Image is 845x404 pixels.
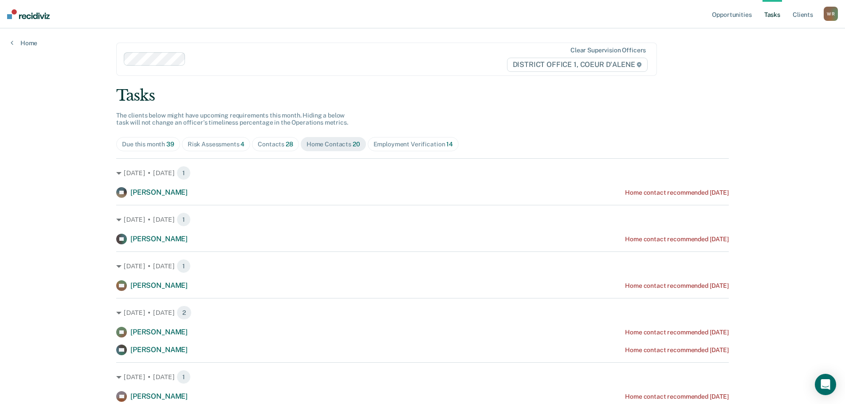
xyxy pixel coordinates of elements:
[116,306,729,320] div: [DATE] • [DATE] 2
[286,141,293,148] span: 28
[824,7,838,21] button: WR
[625,189,729,196] div: Home contact recommended [DATE]
[570,47,646,54] div: Clear supervision officers
[625,329,729,336] div: Home contact recommended [DATE]
[824,7,838,21] div: W R
[177,370,191,384] span: 1
[122,141,174,148] div: Due this month
[446,141,453,148] span: 14
[166,141,174,148] span: 39
[116,259,729,273] div: [DATE] • [DATE] 1
[11,39,37,47] a: Home
[815,374,836,395] div: Open Intercom Messenger
[177,166,191,180] span: 1
[188,141,245,148] div: Risk Assessments
[307,141,360,148] div: Home Contacts
[130,281,188,290] span: [PERSON_NAME]
[130,188,188,196] span: [PERSON_NAME]
[258,141,293,148] div: Contacts
[625,393,729,400] div: Home contact recommended [DATE]
[353,141,360,148] span: 20
[116,212,729,227] div: [DATE] • [DATE] 1
[177,212,191,227] span: 1
[625,235,729,243] div: Home contact recommended [DATE]
[7,9,50,19] img: Recidiviz
[177,259,191,273] span: 1
[373,141,453,148] div: Employment Verification
[116,370,729,384] div: [DATE] • [DATE] 1
[130,345,188,354] span: [PERSON_NAME]
[116,166,729,180] div: [DATE] • [DATE] 1
[177,306,192,320] span: 2
[130,235,188,243] span: [PERSON_NAME]
[240,141,244,148] span: 4
[130,392,188,400] span: [PERSON_NAME]
[625,282,729,290] div: Home contact recommended [DATE]
[116,112,348,126] span: The clients below might have upcoming requirements this month. Hiding a below task will not chang...
[625,346,729,354] div: Home contact recommended [DATE]
[116,86,729,105] div: Tasks
[507,58,648,72] span: DISTRICT OFFICE 1, COEUR D'ALENE
[130,328,188,336] span: [PERSON_NAME]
